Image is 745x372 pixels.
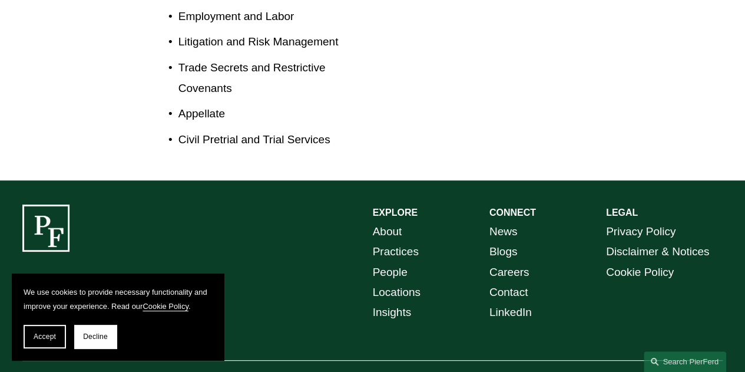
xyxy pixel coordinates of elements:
[373,208,418,218] strong: EXPLORE
[178,130,373,150] p: Civil Pretrial and Trial Services
[178,32,373,52] p: Litigation and Risk Management
[489,262,529,282] a: Careers
[373,262,408,282] a: People
[12,274,224,360] section: Cookie banner
[178,104,373,124] p: Appellate
[34,333,56,341] span: Accept
[178,6,373,27] p: Employment and Labor
[489,222,518,242] a: News
[373,242,419,262] a: Practices
[489,242,518,262] a: Blogs
[489,302,532,322] a: LinkedIn
[178,58,373,98] p: Trade Secrets and Restrictive Covenants
[373,282,420,302] a: Locations
[606,242,709,262] a: Disclaimer & Notices
[489,208,536,218] strong: CONNECT
[143,302,188,311] a: Cookie Policy
[489,282,528,302] a: Contact
[644,351,726,372] a: Search this site
[24,325,66,348] button: Accept
[606,222,676,242] a: Privacy Policy
[606,208,638,218] strong: LEGAL
[24,285,212,313] p: We use cookies to provide necessary functionality and improve your experience. Read our .
[373,222,402,242] a: About
[83,333,108,341] span: Decline
[373,302,412,322] a: Insights
[606,262,674,282] a: Cookie Policy
[74,325,117,348] button: Decline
